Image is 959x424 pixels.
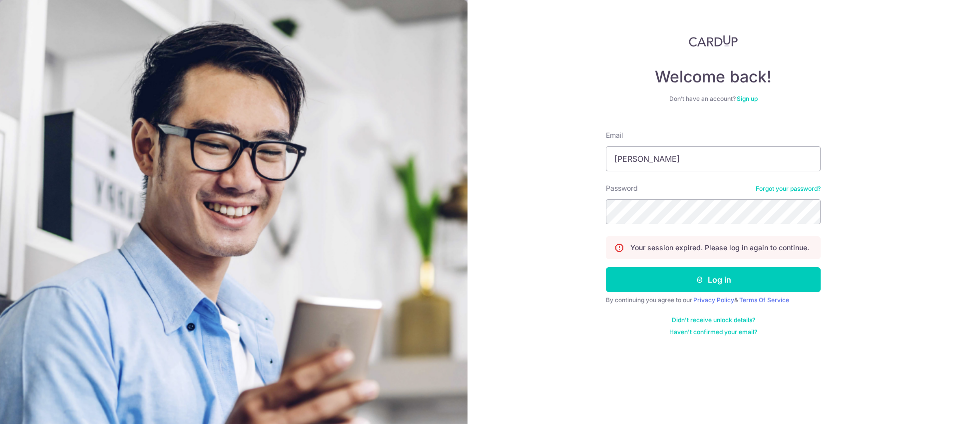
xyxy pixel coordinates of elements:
[606,130,623,140] label: Email
[606,146,821,171] input: Enter your Email
[606,95,821,103] div: Don’t have an account?
[739,296,789,304] a: Terms Of Service
[606,67,821,87] h4: Welcome back!
[693,296,734,304] a: Privacy Policy
[630,243,809,253] p: Your session expired. Please log in again to continue.
[756,185,821,193] a: Forgot your password?
[689,35,738,47] img: CardUp Logo
[606,296,821,304] div: By continuing you agree to our &
[606,267,821,292] button: Log in
[672,316,755,324] a: Didn't receive unlock details?
[737,95,758,102] a: Sign up
[669,328,757,336] a: Haven't confirmed your email?
[606,183,638,193] label: Password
